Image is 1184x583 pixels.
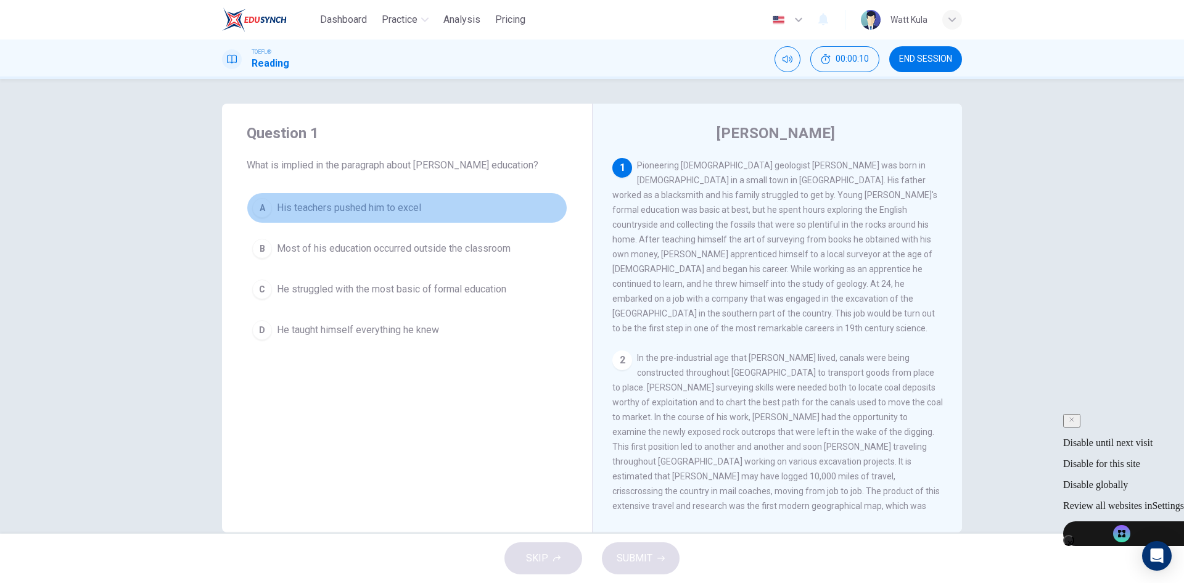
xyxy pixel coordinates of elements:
div: Open Intercom Messenger [1142,541,1172,571]
button: BMost of his education occurred outside the classroom [247,233,567,264]
button: Pricing [490,9,530,31]
img: en [771,15,786,25]
div: Mute [775,46,800,72]
a: EduSynch logo [222,7,315,32]
div: B [252,239,272,258]
div: A [252,198,272,218]
div: Hide [810,46,879,72]
span: He taught himself everything he knew [277,323,439,337]
button: Practice [377,9,434,31]
span: Most of his education occurred outside the classroom [277,241,511,256]
div: D [252,320,272,340]
img: Profile picture [861,10,881,30]
span: In the pre-industrial age that [PERSON_NAME] lived, canals were being constructed throughout [GEO... [612,353,943,555]
h4: Question 1 [247,123,567,143]
img: EduSynch logo [222,7,287,32]
button: Dashboard [315,9,372,31]
h4: [PERSON_NAME] [717,123,835,143]
span: He struggled with the most basic of formal education [277,282,506,297]
button: AHis teachers pushed him to excel [247,192,567,223]
h1: Reading [252,56,289,71]
span: END SESSION [899,54,952,64]
button: DHe taught himself everything he knew [247,315,567,345]
div: 1 [612,158,632,178]
button: 00:00:10 [810,46,879,72]
span: Analysis [443,12,480,27]
div: Watt Kula [890,12,927,27]
span: His teachers pushed him to excel [277,201,421,215]
span: Dashboard [320,12,367,27]
span: Practice [382,12,417,27]
span: 00:00:10 [836,54,869,64]
span: Pioneering [DEMOGRAPHIC_DATA] geologist [PERSON_NAME] was born in [DEMOGRAPHIC_DATA] in a small t... [612,160,937,333]
div: 2 [612,350,632,370]
button: END SESSION [889,46,962,72]
span: TOEFL® [252,48,271,56]
span: What is implied in the paragraph about [PERSON_NAME] education? [247,158,567,173]
span: Pricing [495,12,525,27]
button: Analysis [438,9,485,31]
button: CHe struggled with the most basic of formal education [247,274,567,305]
div: C [252,279,272,299]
